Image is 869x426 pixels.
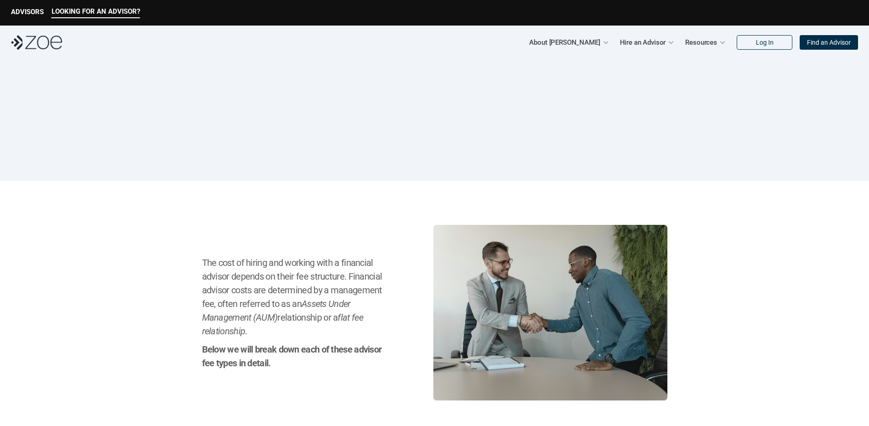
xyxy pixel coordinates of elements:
[800,35,858,50] a: Find an Advisor
[202,343,388,370] h2: Below we will break down each of these advisor fee types in detail.
[202,298,353,323] em: Assets Under Management (AUM)
[202,256,388,338] h2: The cost of hiring and working with a financial advisor depends on their fee structure. Financial...
[807,39,851,47] p: Find an Advisor
[756,39,774,47] p: Log In
[52,7,140,16] p: LOOKING FOR AN ADVISOR?
[529,36,600,49] p: About [PERSON_NAME]
[620,36,666,49] p: Hire an Advisor
[219,105,650,135] h1: How Much Does a Financial Advisor Cost?
[737,35,792,50] a: Log In
[202,312,365,337] em: flat fee relationship
[11,8,44,16] p: ADVISORS
[685,36,717,49] p: Resources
